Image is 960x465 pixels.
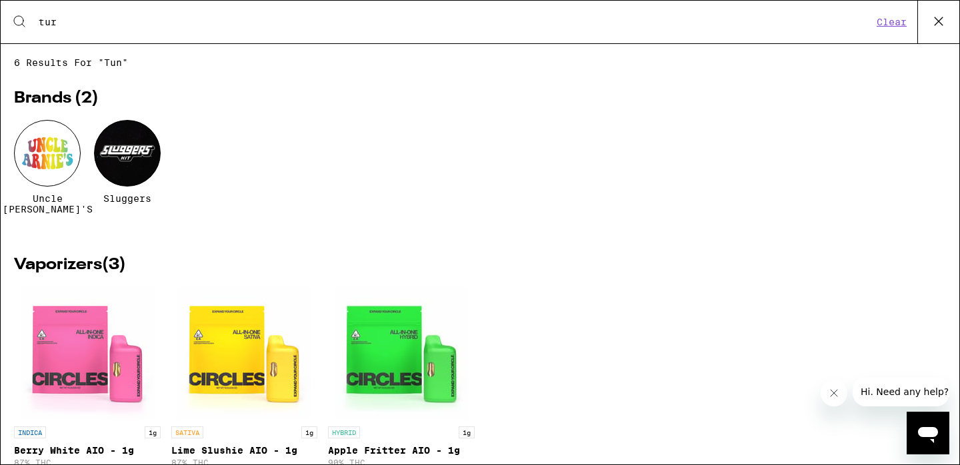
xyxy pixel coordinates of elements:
[459,426,475,438] p: 1g
[38,16,873,28] input: Search for products & categories
[853,377,949,406] iframe: Message from company
[14,57,946,68] span: 6 results for "tun"
[177,286,311,420] img: Circles Base Camp - Lime Slushie AIO - 1g
[14,426,46,438] p: INDICA
[873,16,911,28] button: Clear
[907,412,949,454] iframe: Button to launch messaging window
[103,193,151,204] span: Sluggers
[14,445,161,456] p: Berry White AIO - 1g
[14,91,946,107] h2: Brands ( 2 )
[14,257,946,273] h2: Vaporizers ( 3 )
[301,426,317,438] p: 1g
[821,380,847,406] iframe: Close message
[335,286,468,420] img: Circles Base Camp - Apple Fritter AIO - 1g
[171,426,203,438] p: SATIVA
[328,445,475,456] p: Apple Fritter AIO - 1g
[3,193,93,215] span: Uncle [PERSON_NAME]'s
[21,286,154,420] img: Circles Base Camp - Berry White AIO - 1g
[328,426,360,438] p: HYBRID
[171,445,318,456] p: Lime Slushie AIO - 1g
[145,426,161,438] p: 1g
